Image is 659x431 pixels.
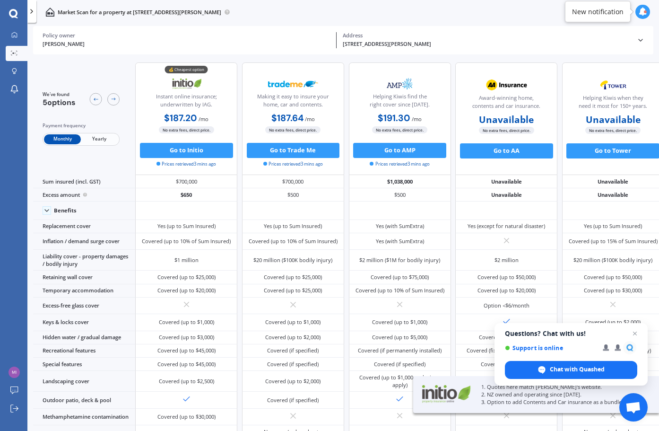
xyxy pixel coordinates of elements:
[249,237,338,245] div: Covered (up to 10% of Sum Insured)
[264,287,322,294] div: Covered (up to $25,000)
[43,32,330,39] div: Policy owner
[481,383,640,391] p: 1. Quotes here match [PERSON_NAME]'s website.
[33,371,135,392] div: Landscaping cover
[305,115,315,123] span: / mo
[157,222,216,230] div: Yes (up to Sum Insured)
[157,287,216,294] div: Covered (up to $20,000)
[375,74,425,93] img: AMP.webp
[455,175,557,188] div: Unavailable
[349,188,451,202] div: $500
[159,126,214,133] span: No extra fees, direct price.
[247,143,340,158] button: Go to Trade Me
[573,256,652,264] div: $20 million ($100K bodily injury)
[33,331,135,344] div: Hidden water / gradual damage
[372,318,427,326] div: Covered (up to $1,000)
[494,256,519,264] div: $2 million
[142,237,231,245] div: Covered (up to 10% of Sum Insured)
[157,413,216,421] div: Covered (up to $30,000)
[140,143,233,158] button: Go to Initio
[343,40,631,48] div: [STREET_ADDRESS][PERSON_NAME]
[481,398,640,406] p: 3. Option to add Contents and Car insurance as a bundle.
[174,256,199,264] div: $1 million
[242,175,344,188] div: $700,000
[378,112,410,124] b: $191.30
[162,74,212,93] img: Initio.webp
[157,347,216,354] div: Covered (up to $45,000)
[569,94,658,113] div: Helping Kiwis when they need it most for 150+ years.
[584,222,642,230] div: Yes (up to Sum Insured)
[569,237,658,245] div: Covered (up to 15% of Sum Insured)
[33,284,135,298] div: Temporary accommodation
[353,143,446,158] button: Go to AMP
[467,347,546,354] div: Covered (fixed and built-in only)
[481,76,531,95] img: AA.webp
[505,330,637,337] span: Questions? Chat with us!
[33,358,135,371] div: Special features
[135,175,237,188] div: $700,000
[33,271,135,284] div: Retaining wall cover
[355,374,445,389] div: Covered (up to $1,000 exclusions apply)
[376,222,424,230] div: Yes (with SumExtra)
[588,76,638,95] img: Tower.webp
[33,175,135,188] div: Sum insured (incl. GST)
[468,222,545,230] div: Yes (except for natural disaster)
[265,378,321,385] div: Covered (up to $2,000)
[33,298,135,314] div: Excess-free glass cover
[159,378,214,385] div: Covered (up to $2,500)
[9,367,20,378] img: 20fd169a0ccf9a649be355d5bc4a374b
[586,116,641,123] b: Unavailable
[584,287,642,294] div: Covered (up to $30,000)
[376,237,424,245] div: Yes (with SumExtra)
[43,122,120,130] div: Payment frequency
[505,344,596,352] span: Support is online
[33,409,135,425] div: Methamphetamine contamination
[33,314,135,331] div: Keys & locks cover
[142,93,231,112] div: Instant online insurance; underwritten by IAG.
[159,318,214,326] div: Covered (up to $1,000)
[455,188,557,202] div: Unavailable
[165,66,208,73] div: 💰 Cheapest option
[164,112,197,124] b: $187.20
[349,175,451,188] div: $1,038,000
[584,273,642,281] div: Covered (up to $50,000)
[460,143,553,158] button: Go to AA
[264,273,322,281] div: Covered (up to $25,000)
[44,134,81,144] span: Monthly
[505,361,637,379] span: Chat with Quashed
[479,127,534,134] span: No extra fees, direct price.
[157,273,216,281] div: Covered (up to $25,000)
[268,74,318,93] img: Trademe.webp
[372,334,427,341] div: Covered (up to $5,000)
[477,287,536,294] div: Covered (up to $20,000)
[267,361,319,368] div: Covered (if specified)
[358,347,442,354] div: Covered (if permanently installed)
[159,334,214,341] div: Covered (up to $3,000)
[156,161,216,167] span: Prices retrieved 3 mins ago
[484,302,529,309] div: Option <$6/month
[267,347,319,354] div: Covered (if specified)
[33,392,135,408] div: Outdoor patio, deck & pool
[372,126,427,133] span: No extra fees, direct price.
[265,334,321,341] div: Covered (up to $2,000)
[58,9,221,16] p: Market Scan for a property at [STREET_ADDRESS][PERSON_NAME]
[157,361,216,368] div: Covered (up to $45,000)
[271,112,303,124] b: $187.64
[265,126,321,133] span: No extra fees, direct price.
[481,361,532,368] div: Covered (if specified)
[264,222,322,230] div: Yes (up to Sum Insured)
[585,127,641,134] span: No extra fees, direct price.
[43,40,330,48] div: [PERSON_NAME]
[419,382,472,405] img: Initio.webp
[267,396,319,404] div: Covered (if specified)
[253,256,332,264] div: $20 million ($100K bodily injury)
[462,94,551,113] div: Award-winning home, contents and car insurance.
[33,220,135,233] div: Replacement cover
[43,91,76,98] span: We've found
[33,250,135,271] div: Liability cover - property damages / bodily injury
[135,188,237,202] div: $650
[374,361,425,368] div: Covered (if specified)
[81,134,118,144] span: Yearly
[572,7,624,17] div: New notification
[412,115,422,123] span: / mo
[199,115,208,123] span: / mo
